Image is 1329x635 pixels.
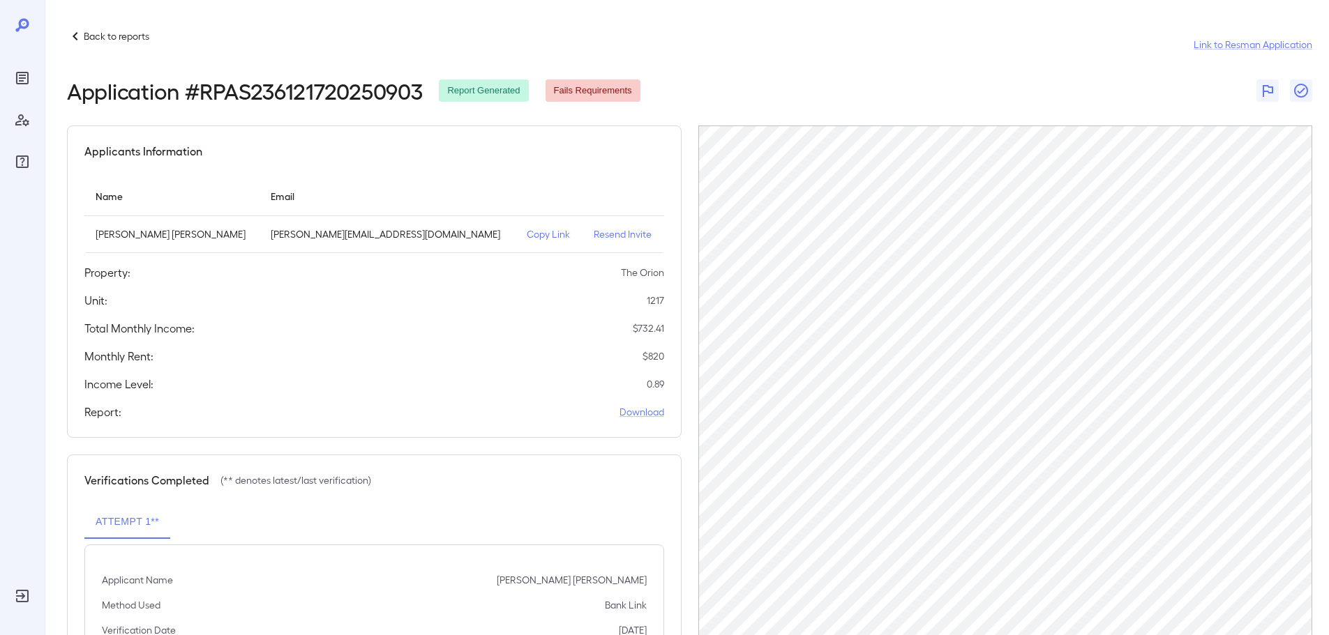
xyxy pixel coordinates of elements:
[605,598,647,612] p: Bank Link
[84,376,153,392] h5: Income Level:
[643,349,664,363] p: $ 820
[527,227,571,241] p: Copy Link
[84,29,149,43] p: Back to reports
[647,377,664,391] p: 0.89
[84,348,153,365] h5: Monthly Rent:
[84,292,107,309] h5: Unit:
[102,598,160,612] p: Method Used
[84,404,121,420] h5: Report:
[11,67,33,89] div: Reports
[84,505,170,539] button: Attempt 1**
[1290,79,1312,102] button: Close Report
[84,472,209,489] h5: Verifications Completed
[546,84,640,98] span: Fails Requirements
[621,266,664,280] p: The Orion
[84,176,260,216] th: Name
[220,473,371,487] p: (** denotes latest/last verification)
[633,321,664,335] p: $ 732.41
[11,151,33,173] div: FAQ
[1256,79,1279,102] button: Flag Report
[96,227,248,241] p: [PERSON_NAME] [PERSON_NAME]
[84,143,202,160] h5: Applicants Information
[271,227,504,241] p: [PERSON_NAME][EMAIL_ADDRESS][DOMAIN_NAME]
[84,176,664,253] table: simple table
[594,227,653,241] p: Resend Invite
[11,109,33,131] div: Manage Users
[647,293,664,307] p: 1217
[620,405,664,419] a: Download
[1194,38,1312,52] a: Link to Resman Application
[497,573,647,587] p: [PERSON_NAME] [PERSON_NAME]
[84,320,195,337] h5: Total Monthly Income:
[11,585,33,607] div: Log Out
[67,78,422,103] h2: Application # RPAS236121720250903
[84,264,130,281] h5: Property:
[439,84,528,98] span: Report Generated
[260,176,516,216] th: Email
[102,573,173,587] p: Applicant Name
